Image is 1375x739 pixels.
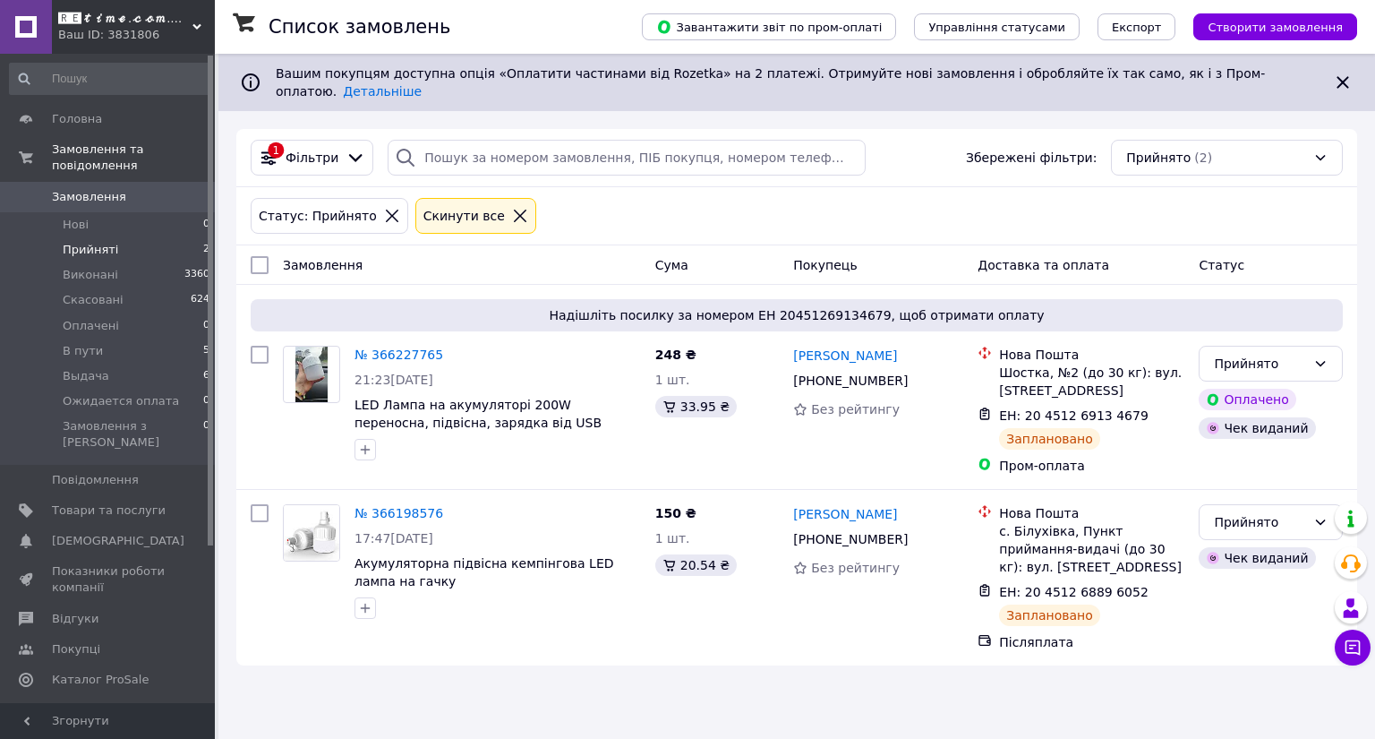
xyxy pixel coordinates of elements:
span: Статус [1199,258,1244,272]
button: Завантажити звіт по пром-оплаті [642,13,896,40]
span: 248 ₴ [655,348,696,362]
a: Створити замовлення [1175,19,1357,33]
button: Створити замовлення [1193,13,1357,40]
span: В пути [63,343,103,359]
div: 33.95 ₴ [655,396,737,417]
a: Фото товару [283,346,340,403]
span: Без рейтингу [811,402,900,417]
div: Пром-оплата [999,457,1184,475]
div: с. Білухівка, Пункт приймання-видачі (до 30 кг): вул. [STREET_ADDRESS] [999,522,1184,576]
span: Скасовані [63,292,124,308]
span: Покупці [52,641,100,657]
span: 5 [203,343,209,359]
span: 🆁🅴𝓽𝓲𝓶𝓮.𝓬𝓸𝓶.𝓾𝓪 [58,11,192,27]
span: [PHONE_NUMBER] [793,532,908,546]
span: Прийнято [1126,149,1191,167]
span: Відгуки [52,611,98,627]
span: Замовлення [52,189,126,205]
span: Головна [52,111,102,127]
span: 17:47[DATE] [354,531,433,546]
span: Створити замовлення [1208,21,1343,34]
div: Чек виданий [1199,547,1315,569]
span: Cума [655,258,688,272]
span: 0 [203,418,209,451]
span: Каталог ProSale [52,672,149,688]
a: Фото товару [283,504,340,562]
a: № 366198576 [354,506,443,520]
div: Прийнято [1214,512,1306,532]
img: Фото товару [295,347,327,402]
span: Нові [63,217,89,233]
span: Замовлення [283,258,363,272]
span: [PHONE_NUMBER] [793,374,908,388]
span: Вашим покупцям доступна опція «Оплатити частинами від Rozetka» на 2 платежі. Отримуйте нові замов... [276,66,1265,99]
span: Управління статусами [928,21,1065,34]
span: 3360 [184,267,209,283]
span: Збережені фільтри: [966,149,1097,167]
span: 2 [203,242,209,258]
span: 21:23[DATE] [354,373,433,387]
span: Замовлення з [PERSON_NAME] [63,418,203,451]
div: Нова Пошта [999,346,1184,364]
span: Експорт [1112,21,1162,34]
span: ЕН: 20 4512 6913 4679 [999,408,1149,423]
div: Статус: Прийнято [255,206,380,226]
div: Чек виданий [1199,417,1315,439]
span: Замовлення та повідомлення [52,142,215,174]
a: Детальніше [343,84,422,99]
span: Показники роботи компанії [52,563,166,596]
div: Cкинути все [420,206,508,226]
span: 0 [203,217,209,233]
div: Шостка, №2 (до 30 кг): вул. [STREET_ADDRESS] [999,364,1184,400]
span: 150 ₴ [655,506,696,520]
div: Ваш ID: 3831806 [58,27,215,43]
span: Ожидается оплата [63,393,179,409]
span: 0 [203,318,209,334]
span: ЕН: 20 4512 6889 6052 [999,585,1149,599]
span: Повідомлення [52,472,139,488]
span: 1 шт. [655,373,690,387]
span: Прийняті [63,242,118,258]
span: Оплачені [63,318,119,334]
a: [PERSON_NAME] [793,347,897,365]
span: Надішліть посилку за номером ЕН 20451269134679, щоб отримати оплату [258,306,1336,324]
button: Експорт [1097,13,1176,40]
img: Фото товару [284,505,339,561]
div: Заплановано [999,605,1100,626]
span: Фільтри [286,149,338,167]
span: 1 шт. [655,531,690,546]
div: Нова Пошта [999,504,1184,522]
div: Заплановано [999,428,1100,450]
button: Чат з покупцем [1335,630,1371,666]
input: Пошук за номером замовлення, ПІБ покупця, номером телефону, Email, номером накладної [388,140,865,176]
span: 624 [191,292,209,308]
span: Выдача [63,368,109,384]
span: (2) [1194,150,1212,165]
div: Післяплата [999,633,1184,651]
input: Пошук [9,63,211,95]
h1: Список замовлень [269,16,450,38]
span: Покупець [793,258,857,272]
span: Без рейтингу [811,561,900,575]
span: 0 [203,393,209,409]
a: LED Лампа на акумуляторі 200W переносна, підвісна, зарядка від USB 200W [354,398,602,448]
span: 6 [203,368,209,384]
button: Управління статусами [914,13,1080,40]
span: Виконані [63,267,118,283]
a: [PERSON_NAME] [793,505,897,523]
a: Акумуляторна підвісна кемпінгова LED лампа на гачку [354,556,614,589]
span: Завантажити звіт по пром-оплаті [656,19,882,35]
span: Доставка та оплата [978,258,1109,272]
a: № 366227765 [354,348,443,362]
div: Прийнято [1214,354,1306,374]
span: [DEMOGRAPHIC_DATA] [52,533,184,549]
div: 20.54 ₴ [655,554,737,576]
div: Оплачено [1199,389,1295,410]
span: Товари та послуги [52,503,166,519]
